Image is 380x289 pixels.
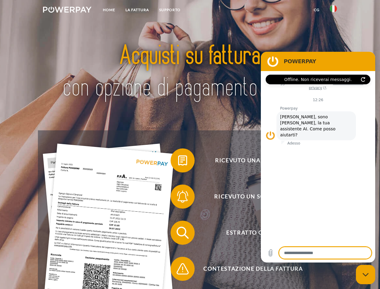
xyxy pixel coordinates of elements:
[171,257,327,281] button: Contestazione della fattura
[175,189,190,204] img: qb_bell.svg
[261,52,375,263] iframe: Finestra di messaggistica
[179,148,327,172] span: Ricevuto una fattura?
[154,5,186,15] a: Supporto
[43,7,91,13] img: logo-powerpay-white.svg
[57,29,323,115] img: title-powerpay_it.svg
[98,5,120,15] a: Home
[179,185,327,209] span: Ricevuto un sollecito?
[175,225,190,240] img: qb_search.svg
[175,153,190,168] img: qb_bill.svg
[179,221,327,245] span: Estratto conto
[330,5,337,12] img: it
[175,261,190,276] img: qb_warning.svg
[120,5,154,15] a: LA FATTURA
[171,148,327,172] button: Ricevuto una fattura?
[309,5,325,15] a: CG
[179,257,327,281] span: Contestazione della fattura
[171,221,327,245] button: Estratto conto
[171,185,327,209] button: Ricevuto un sollecito?
[356,265,375,284] iframe: Pulsante per aprire la finestra di messaggistica, conversazione in corso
